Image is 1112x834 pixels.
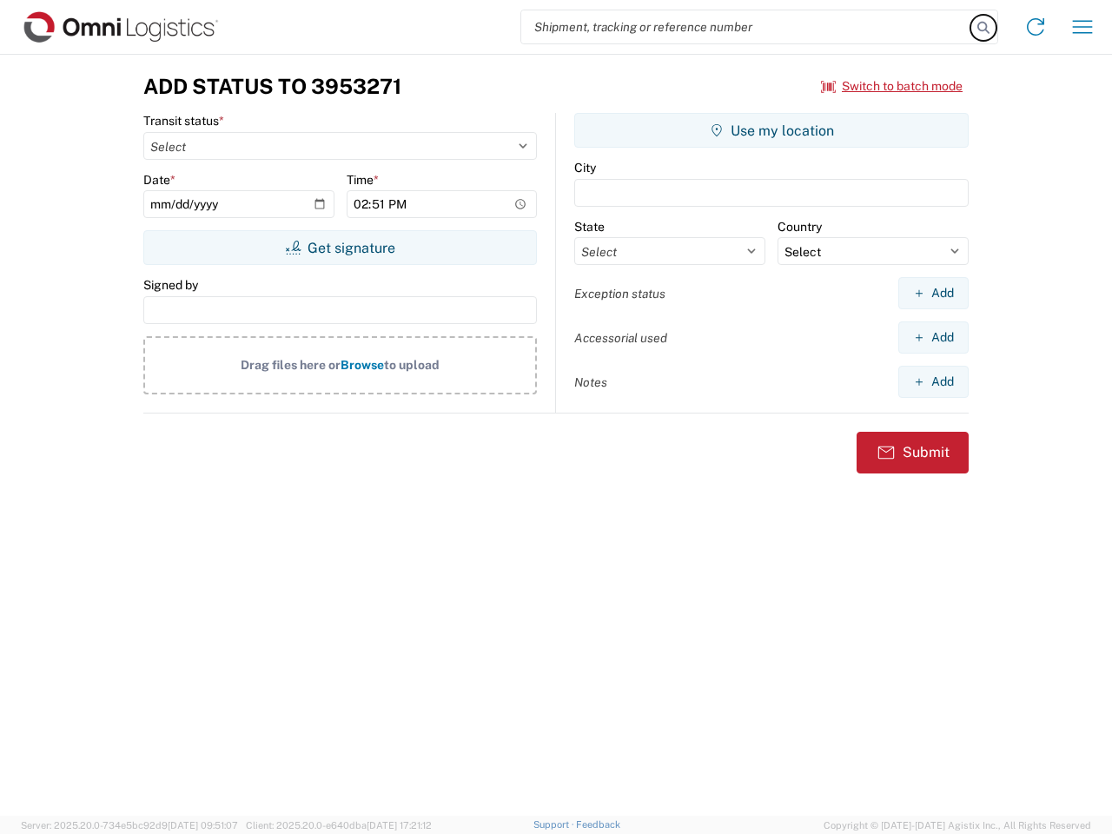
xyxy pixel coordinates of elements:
[21,820,238,831] span: Server: 2025.20.0-734e5bc92d9
[778,219,822,235] label: Country
[384,358,440,372] span: to upload
[898,366,969,398] button: Add
[898,277,969,309] button: Add
[143,277,198,293] label: Signed by
[521,10,971,43] input: Shipment, tracking or reference number
[574,160,596,175] label: City
[341,358,384,372] span: Browse
[821,72,963,101] button: Switch to batch mode
[168,820,238,831] span: [DATE] 09:51:07
[143,172,175,188] label: Date
[898,321,969,354] button: Add
[241,358,341,372] span: Drag files here or
[367,820,432,831] span: [DATE] 17:21:12
[574,286,665,301] label: Exception status
[574,374,607,390] label: Notes
[533,819,577,830] a: Support
[574,113,969,148] button: Use my location
[576,819,620,830] a: Feedback
[143,74,401,99] h3: Add Status to 3953271
[143,230,537,265] button: Get signature
[574,219,605,235] label: State
[824,817,1091,833] span: Copyright © [DATE]-[DATE] Agistix Inc., All Rights Reserved
[574,330,667,346] label: Accessorial used
[246,820,432,831] span: Client: 2025.20.0-e640dba
[143,113,224,129] label: Transit status
[857,432,969,473] button: Submit
[347,172,379,188] label: Time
